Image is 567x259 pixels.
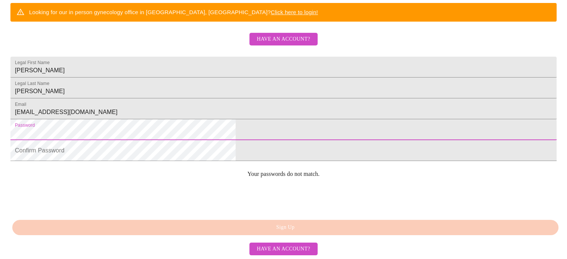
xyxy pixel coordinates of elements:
button: Have an account? [249,243,318,256]
a: Have an account? [248,41,319,47]
div: Looking for our in person gynecology office in [GEOGRAPHIC_DATA], [GEOGRAPHIC_DATA]? [29,5,318,19]
span: Have an account? [257,35,310,44]
button: Have an account? [249,33,318,46]
p: Your passwords do not match. [10,171,557,177]
span: Have an account? [257,244,310,254]
iframe: reCAPTCHA [10,183,124,212]
a: Have an account? [248,245,319,252]
a: Click here to login! [271,9,318,15]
